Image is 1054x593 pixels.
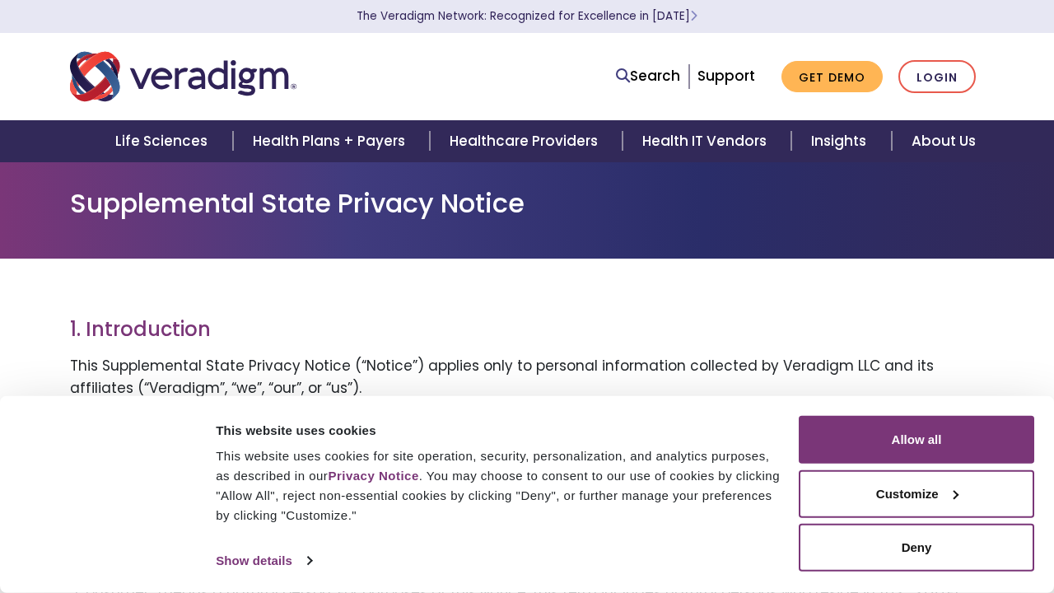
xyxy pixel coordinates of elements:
[216,446,780,525] div: This website uses cookies for site operation, security, personalization, and analytics purposes, ...
[799,469,1034,517] button: Customize
[892,120,996,162] a: About Us
[623,120,791,162] a: Health IT Vendors
[791,120,891,162] a: Insights
[70,188,984,219] h1: Supplemental State Privacy Notice
[328,469,418,483] a: Privacy Notice
[690,8,697,24] span: Learn More
[233,120,430,162] a: Health Plans + Payers
[216,420,780,440] div: This website uses cookies
[799,524,1034,572] button: Deny
[70,355,984,399] p: This Supplemental State Privacy Notice (“Notice”) applies only to personal information collected ...
[70,49,296,104] img: Veradigm logo
[697,66,755,86] a: Support
[430,120,623,162] a: Healthcare Providers
[781,61,883,93] a: Get Demo
[357,8,697,24] a: The Veradigm Network: Recognized for Excellence in [DATE]Learn More
[96,120,232,162] a: Life Sciences
[799,416,1034,464] button: Allow all
[898,60,976,94] a: Login
[70,318,984,342] h3: 1. Introduction
[616,65,680,87] a: Search
[216,549,311,573] a: Show details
